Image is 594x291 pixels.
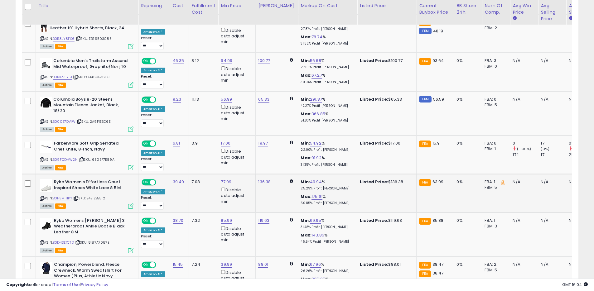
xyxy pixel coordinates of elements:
a: 9.23 [173,96,181,103]
div: ASIN: [40,97,133,131]
a: 143.85 [311,232,324,238]
div: seller snap | | [6,282,108,288]
div: N/A [569,179,589,185]
div: % [301,218,352,229]
span: OFF [155,59,165,64]
span: ON [142,97,150,103]
a: Privacy Policy [81,282,108,288]
a: 39.99 [221,261,232,268]
img: 31jR2DCjpnL._SL40_.jpg [40,19,48,32]
div: % [301,232,352,244]
a: B0F3M1T1PY [53,196,72,201]
b: Max: [301,155,311,161]
div: N/A [569,58,589,64]
small: FBA [419,179,431,186]
div: Amazon AI * [141,150,165,156]
div: ASIN: [40,141,133,169]
div: $100.77 [360,58,412,64]
div: % [301,262,352,273]
b: Max: [301,111,311,117]
div: BB Share 24h. [456,2,479,16]
p: 25.29% Profit [PERSON_NAME] [301,186,352,191]
span: FBA [55,44,66,49]
p: 27.66% Profit [PERSON_NAME] [301,65,352,69]
div: % [301,111,352,123]
span: All listings currently available for purchase on Amazon [40,44,54,49]
div: ASIN: [40,179,133,208]
div: $88.01 [360,262,412,267]
span: FBA [55,248,66,253]
div: Listed Price [360,2,414,9]
b: Ryka Womens [PERSON_NAME] 3 Weatherproof Ankle Bootie Black Leather 8 M [54,218,130,237]
span: ON [142,180,150,185]
div: 7.24 [191,262,213,267]
div: N/A [513,262,533,267]
span: OFF [155,141,165,146]
a: 56.99 [221,96,232,103]
div: N/A [541,218,561,223]
b: Listed Price: [360,217,388,223]
b: Min: [301,261,310,267]
a: 15.45 [173,261,183,268]
div: N/A [513,97,533,102]
a: B0BKZ31YLJ [53,74,72,80]
div: $136.38 [360,179,412,185]
div: Preset: [141,157,165,171]
a: 136.38 [258,179,271,185]
div: Disable auto adjust min [221,65,251,83]
p: 22.00% Profit [PERSON_NAME] [301,148,352,152]
b: Min: [301,179,310,185]
div: Preset: [141,234,165,248]
div: Current Buybox Price [419,2,451,16]
b: Farberware Soft Grip Serrated Chef Knife, 8-Inch, Navy [54,141,130,154]
div: N/A [513,58,533,64]
div: % [301,73,352,84]
b: Ryka Women's Effortless Court Inspired Shoes White Lace 8.5 M [54,179,130,192]
b: Max: [301,193,311,199]
div: N/A [541,58,561,64]
b: Columbia Men's Trailstorm Ascend Mid Waterproof, Graphite/Nori, 10 [53,58,129,71]
div: Amazon AI * [141,271,165,277]
div: 17.1 [513,152,538,158]
div: 17 [541,152,566,158]
div: N/A [569,262,589,267]
b: Max: [301,72,311,78]
div: N/A [569,97,589,102]
small: FBM [419,28,431,34]
p: 27.81% Profit [PERSON_NAME] [301,27,352,31]
b: Min: [301,217,310,223]
div: Amazon AI * [141,189,165,194]
div: Markup on Cost [301,2,355,9]
img: 415hkmgr+bL._SL40_.jpg [40,97,52,109]
b: Min: [301,58,310,64]
div: $65.33 [360,97,412,102]
div: % [301,97,352,108]
b: Listed Price: [360,96,388,102]
span: All listings currently available for purchase on Amazon [40,248,54,253]
a: 291.87 [310,96,322,103]
div: Num of Comp. [485,2,507,16]
div: N/A [513,179,533,185]
span: 38.47 [432,270,444,276]
div: Preset: [141,36,165,50]
div: Avg Win Price [513,2,535,16]
small: Avg Win Price. [513,16,516,21]
div: FBM: 5 [485,102,505,108]
div: 0% [456,218,477,223]
p: 31.35% Profit [PERSON_NAME] [301,163,352,167]
a: 17.00 [221,140,230,146]
div: FBM: 5 [485,267,505,273]
p: 30.94% Profit [PERSON_NAME] [301,80,352,84]
a: 56.68 [310,58,321,64]
span: OFF [155,218,165,223]
a: 67.27 [311,72,322,79]
b: Columbia Boys 8-20 Steens Mountain Fleece Jacket, Black, 18/20 [53,97,129,116]
div: Disable auto adjust min [221,225,251,243]
div: % [301,141,352,152]
span: 48.19 [433,28,443,34]
a: B0D4SLTCTD [53,240,74,245]
div: 17 [541,141,566,146]
span: ON [142,59,150,64]
span: All listings currently available for purchase on Amazon [40,127,54,132]
a: 19.97 [258,140,268,146]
